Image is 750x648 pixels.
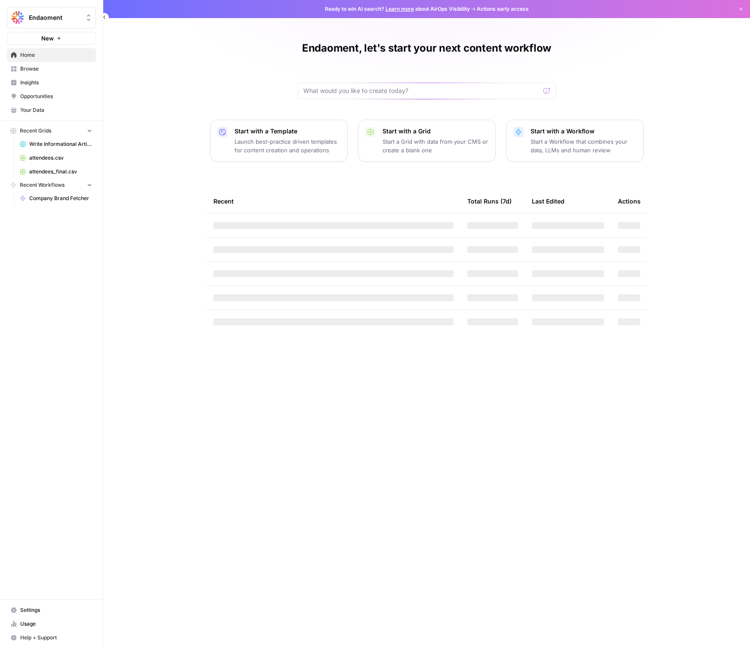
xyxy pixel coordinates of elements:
[7,603,96,617] a: Settings
[235,127,340,136] p: Start with a Template
[7,48,96,62] a: Home
[531,137,636,154] p: Start a Workflow that combines your data, LLMs and human review
[506,120,644,162] button: Start with a WorkflowStart a Workflow that combines your data, LLMs and human review
[213,189,454,213] div: Recent
[16,165,96,179] a: attendees_final.csv
[10,10,25,25] img: Endaoment Logo
[383,137,488,154] p: Start a Grid with data from your CMS or create a blank one
[7,89,96,103] a: Opportunities
[16,191,96,205] a: Company Brand Fetcher
[20,620,92,628] span: Usage
[358,120,496,162] button: Start with a GridStart a Grid with data from your CMS or create a blank one
[20,106,92,114] span: Your Data
[235,137,340,154] p: Launch best-practice driven templates for content creation and operations
[532,189,565,213] div: Last Edited
[7,103,96,117] a: Your Data
[20,51,92,59] span: Home
[20,634,92,642] span: Help + Support
[302,41,551,55] h1: Endaoment, let's start your next content workflow
[20,79,92,86] span: Insights
[325,5,470,13] span: Ready to win AI search? about AirOps Visibility
[386,6,414,12] a: Learn more
[20,606,92,614] span: Settings
[20,181,65,189] span: Recent Workflows
[7,617,96,631] a: Usage
[7,179,96,191] button: Recent Workflows
[29,13,81,22] span: Endaoment
[7,76,96,89] a: Insights
[618,189,641,213] div: Actions
[29,140,92,148] span: Write Informational Articles
[477,5,529,13] span: Actions early access
[7,631,96,645] button: Help + Support
[16,137,96,151] a: Write Informational Articles
[7,124,96,137] button: Recent Grids
[41,34,54,43] span: New
[29,194,92,202] span: Company Brand Fetcher
[303,86,540,95] input: What would you like to create today?
[20,65,92,73] span: Browse
[210,120,348,162] button: Start with a TemplateLaunch best-practice driven templates for content creation and operations
[20,127,51,135] span: Recent Grids
[7,32,96,45] button: New
[7,62,96,76] a: Browse
[383,127,488,136] p: Start with a Grid
[531,127,636,136] p: Start with a Workflow
[29,168,92,176] span: attendees_final.csv
[20,93,92,100] span: Opportunities
[16,151,96,165] a: attendees.csv
[467,189,512,213] div: Total Runs (7d)
[29,154,92,162] span: attendees.csv
[7,7,96,28] button: Workspace: Endaoment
